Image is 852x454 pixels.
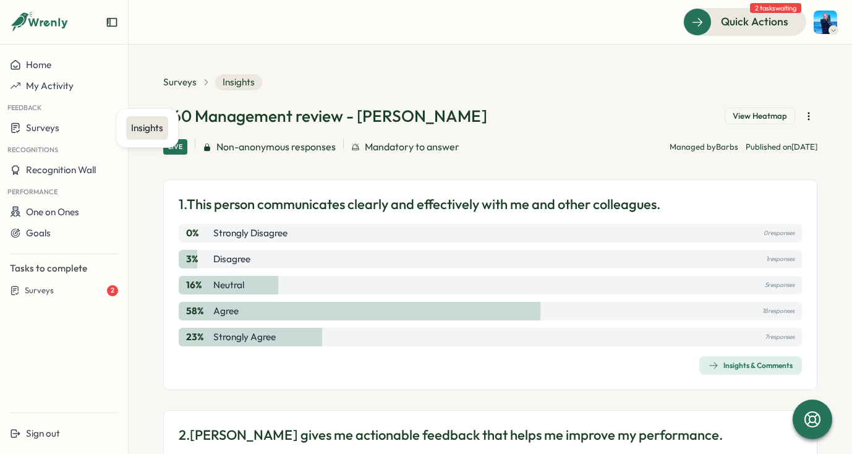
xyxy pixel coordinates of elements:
[670,142,738,153] p: Managed by
[213,226,288,240] p: Strongly Disagree
[733,111,787,122] span: View Heatmap
[216,139,336,155] span: Non-anonymous responses
[765,330,794,344] p: 7 responses
[764,226,794,240] p: 0 responses
[186,226,211,240] p: 0 %
[10,262,118,275] p: Tasks to complete
[213,252,250,266] p: Disagree
[179,195,660,214] p: 1. This person communicates clearly and effectively with me and other colleagues.
[26,164,96,176] span: Recognition Wall
[709,361,793,370] div: Insights & Comments
[163,139,187,155] div: Live
[215,74,262,90] span: Insights
[766,252,794,266] p: 1 responses
[131,121,163,135] div: Insights
[126,116,168,140] a: Insights
[683,8,806,35] button: Quick Actions
[179,426,723,445] p: 2. [PERSON_NAME] gives me actionable feedback that helps me improve my performance.
[750,3,801,13] span: 2 tasks waiting
[163,75,197,89] a: Surveys
[186,330,211,344] p: 23 %
[721,14,788,30] span: Quick Actions
[213,278,244,292] p: Neutral
[791,142,817,152] span: [DATE]
[762,304,794,318] p: 18 responses
[765,278,794,292] p: 5 responses
[25,285,54,296] span: Surveys
[26,227,51,239] span: Goals
[814,11,837,34] img: Henry Innis
[107,285,118,296] div: 2
[186,278,211,292] p: 16 %
[26,59,51,71] span: Home
[163,105,487,127] h1: 360 Management review - [PERSON_NAME]
[26,122,59,134] span: Surveys
[746,142,817,153] p: Published on
[699,356,802,375] button: Insights & Comments
[725,108,795,125] button: View Heatmap
[213,330,276,344] p: Strongly Agree
[186,252,211,266] p: 3 %
[106,16,118,28] button: Expand sidebar
[26,80,74,92] span: My Activity
[365,139,459,155] span: Mandatory to answer
[26,427,60,439] span: Sign out
[716,142,738,152] span: Barbs
[213,304,239,318] p: Agree
[26,206,79,218] span: One on Ones
[186,304,211,318] p: 58 %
